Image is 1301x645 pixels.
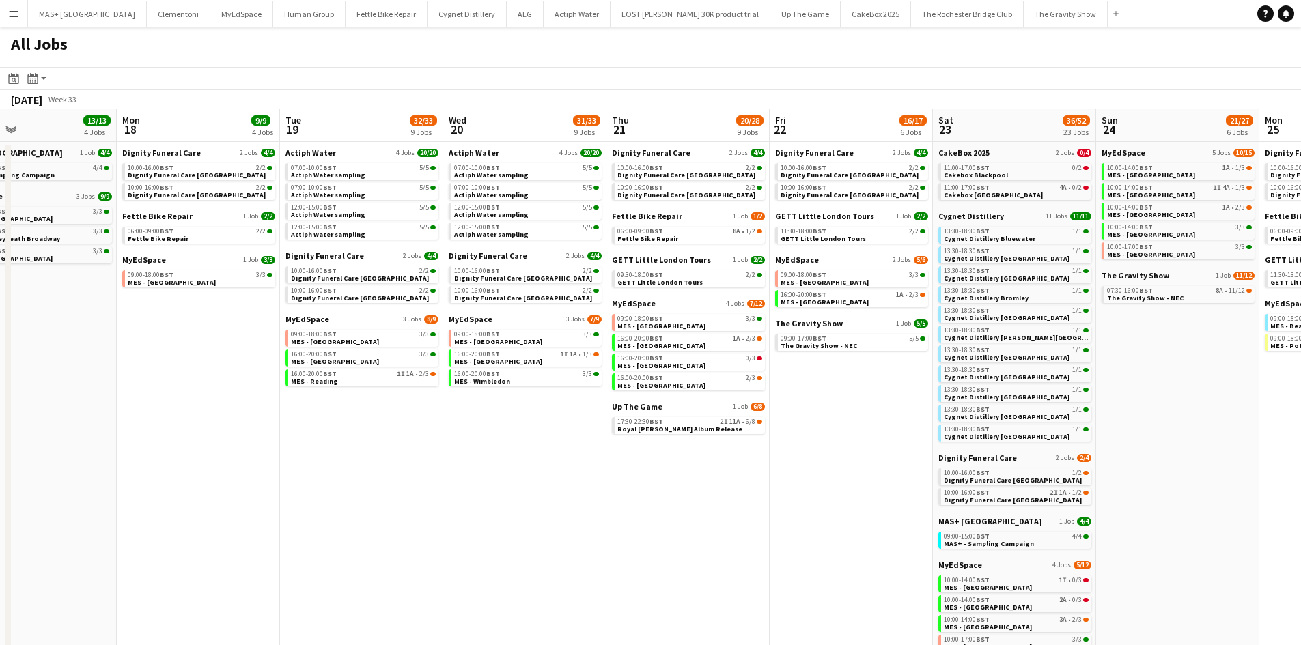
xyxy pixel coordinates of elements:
button: AEG [507,1,544,27]
button: LOST [PERSON_NAME] 30K product trial [611,1,770,27]
button: Actiph Water [544,1,611,27]
button: MAS+ [GEOGRAPHIC_DATA] [28,1,147,27]
button: Clementoni [147,1,210,27]
button: The Gravity Show [1024,1,1108,27]
button: Up The Game [770,1,841,27]
div: [DATE] [11,93,42,106]
button: CakeBox 2025 [841,1,911,27]
button: Cygnet Distillery [428,1,507,27]
span: Week 33 [45,94,79,104]
button: The Rochester Bridge Club [911,1,1024,27]
button: Fettle Bike Repair [346,1,428,27]
button: Human Group [273,1,346,27]
button: MyEdSpace [210,1,273,27]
